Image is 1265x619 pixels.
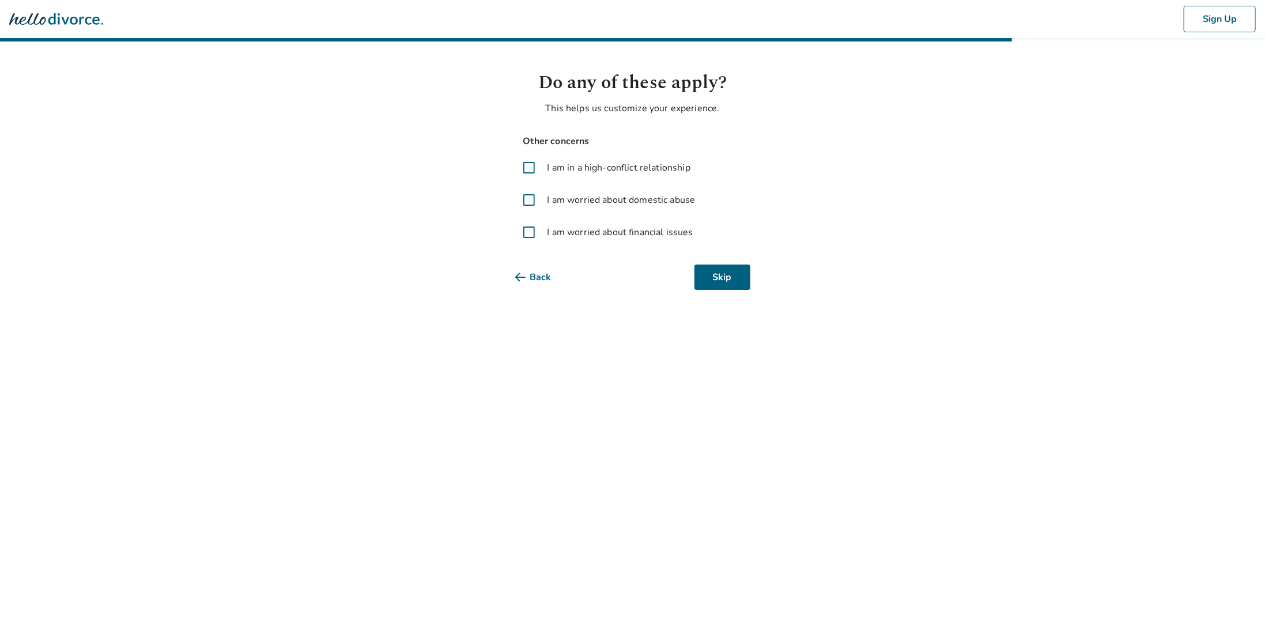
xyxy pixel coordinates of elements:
iframe: Chat Widget [1207,564,1265,619]
span: I am in a high-conflict relationship [547,161,690,175]
span: Other concerns [515,134,750,149]
h1: Do any of these apply? [515,69,750,97]
p: This helps us customize your experience. [515,101,750,115]
span: I am worried about domestic abuse [547,193,696,207]
span: I am worried about financial issues [547,225,693,239]
button: Back [515,265,570,290]
button: Skip [694,265,750,290]
button: Sign Up [1184,6,1256,32]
